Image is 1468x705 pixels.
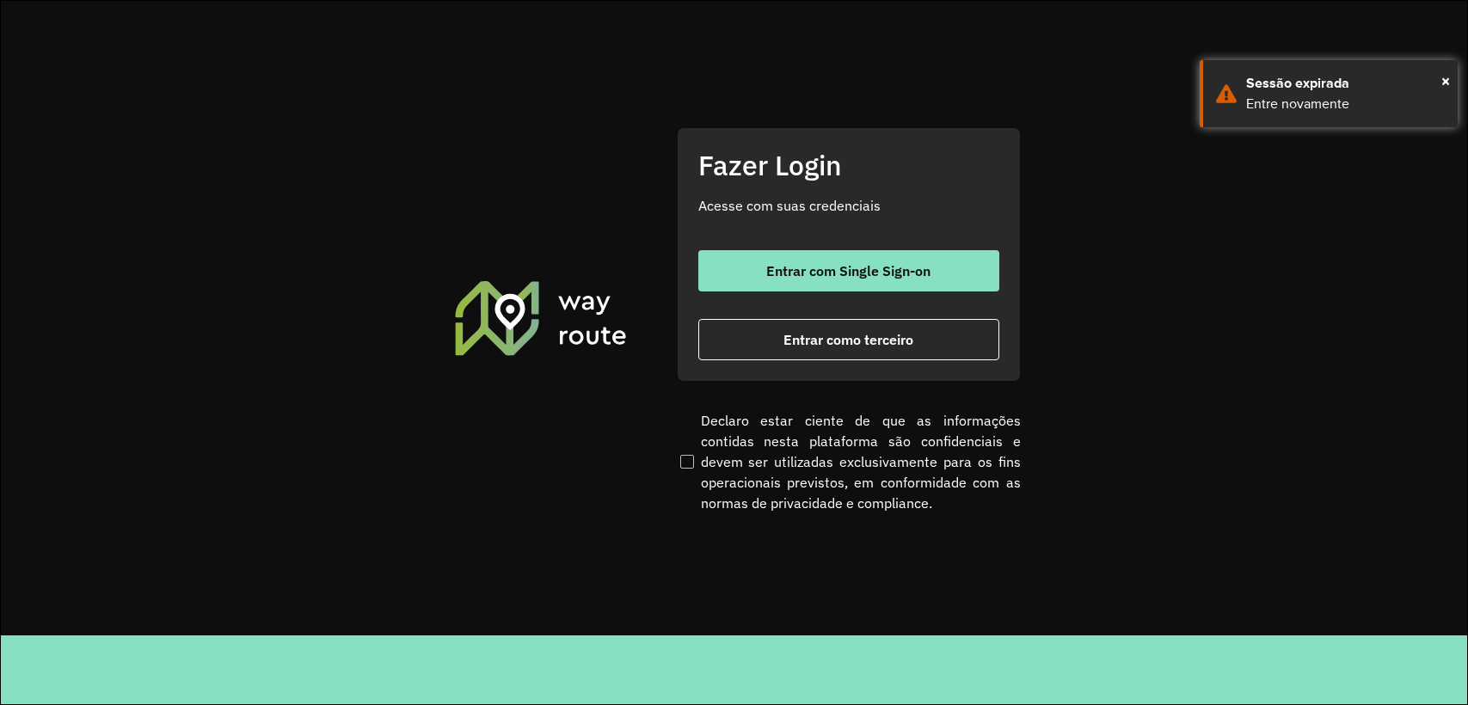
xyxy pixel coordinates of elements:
button: button [698,319,999,360]
label: Declaro estar ciente de que as informações contidas nesta plataforma são confidenciais e devem se... [677,410,1021,513]
span: Entrar com Single Sign-on [766,264,931,278]
p: Acesse com suas credenciais [698,195,999,216]
span: × [1441,68,1450,94]
button: button [698,250,999,291]
img: Roteirizador AmbevTech [452,279,630,358]
h2: Fazer Login [698,149,999,181]
button: Close [1441,68,1450,94]
span: Entrar como terceiro [783,333,913,346]
div: Entre novamente [1246,94,1445,114]
div: Sessão expirada [1246,73,1445,94]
